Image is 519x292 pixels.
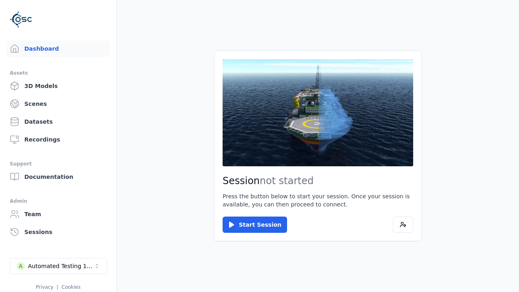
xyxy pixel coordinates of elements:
span: | [57,284,58,290]
a: Recordings [6,131,110,148]
div: A [17,262,25,270]
div: Admin [10,196,107,206]
a: Datasets [6,114,110,130]
a: Dashboard [6,41,110,57]
h2: Session [223,174,413,187]
button: Select a workspace [10,258,107,274]
img: Logo [10,8,32,31]
div: Assets [10,68,107,78]
button: Start Session [223,217,287,233]
a: Documentation [6,169,110,185]
a: 3D Models [6,78,110,94]
a: Team [6,206,110,222]
a: Sessions [6,224,110,240]
a: Privacy [36,284,53,290]
p: Press the button below to start your session. Once your session is available, you can then procee... [223,192,413,208]
div: Automated Testing 1 - Playwright [28,262,94,270]
a: Cookies [62,284,81,290]
div: Support [10,159,107,169]
a: Scenes [6,96,110,112]
span: not started [260,175,314,187]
